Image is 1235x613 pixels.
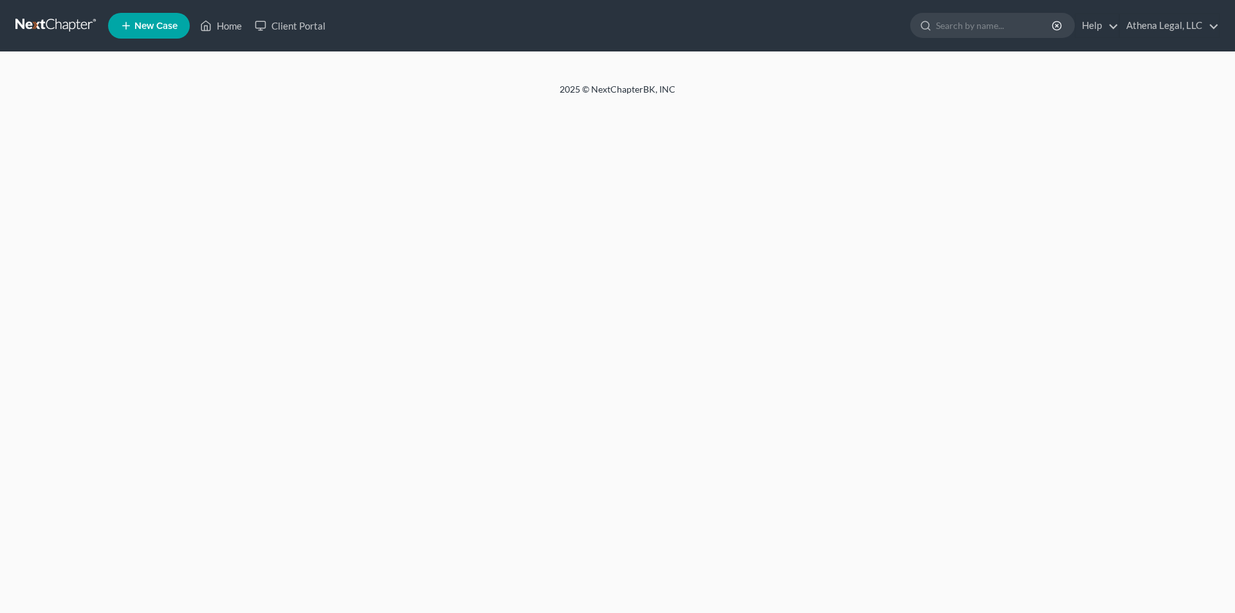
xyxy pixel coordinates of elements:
[1120,14,1219,37] a: Athena Legal, LLC
[936,14,1054,37] input: Search by name...
[194,14,248,37] a: Home
[251,83,984,106] div: 2025 © NextChapterBK, INC
[134,21,178,31] span: New Case
[248,14,332,37] a: Client Portal
[1075,14,1119,37] a: Help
